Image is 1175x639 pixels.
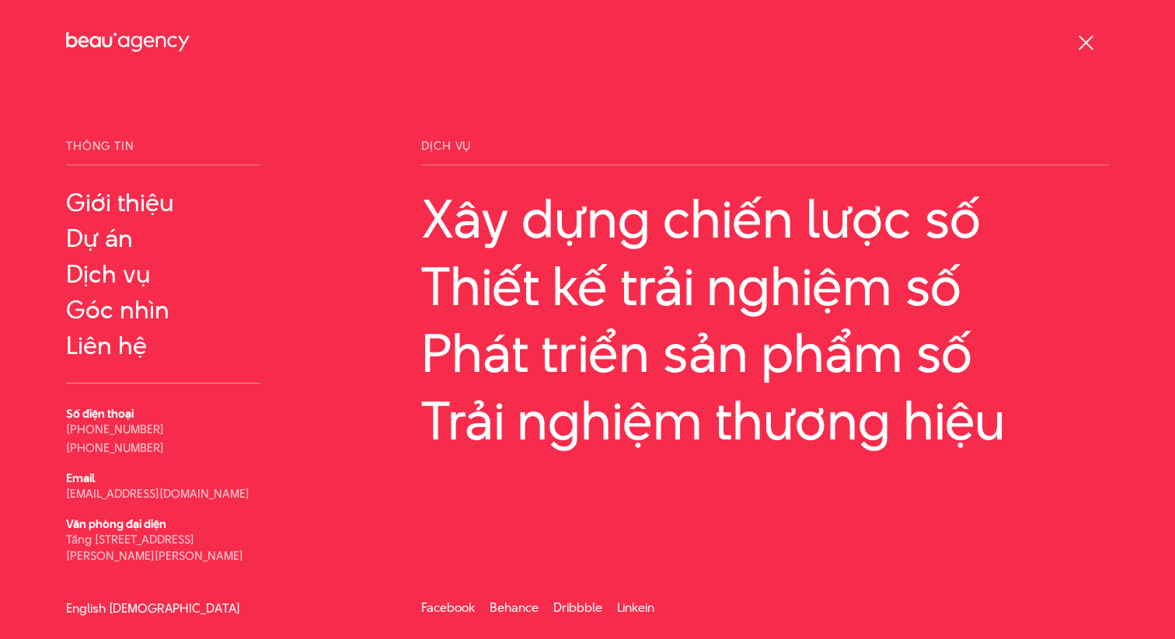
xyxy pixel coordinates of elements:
[66,531,260,564] p: Tầng [STREET_ADDRESS][PERSON_NAME][PERSON_NAME]
[66,439,164,456] a: [PHONE_NUMBER]
[109,603,240,614] a: [DEMOGRAPHIC_DATA]
[490,599,539,616] a: Behance
[421,189,1109,248] a: Xây dựng chiến lược số
[66,485,249,502] a: [EMAIL_ADDRESS][DOMAIN_NAME]
[66,140,260,165] span: Thông tin
[421,323,1109,383] a: Phát triển sản phẩm số
[421,140,1109,165] span: Dịch vụ
[617,599,654,616] a: Linkein
[66,189,260,217] a: Giới thiệu
[66,516,166,532] b: Văn phòng đại diện
[553,599,602,616] a: Dribbble
[421,256,1109,316] a: Thiết kế trải nghiệm số
[421,391,1109,450] a: Trải nghiệm thương hiệu
[66,224,260,252] a: Dự án
[66,260,260,288] a: Dịch vụ
[66,603,106,614] a: English
[66,332,260,359] a: Liên hệ
[66,405,134,422] b: Số điện thoại
[66,421,164,437] a: [PHONE_NUMBER]
[421,599,475,616] a: Facebook
[66,470,95,486] b: Email
[66,296,260,324] a: Góc nhìn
